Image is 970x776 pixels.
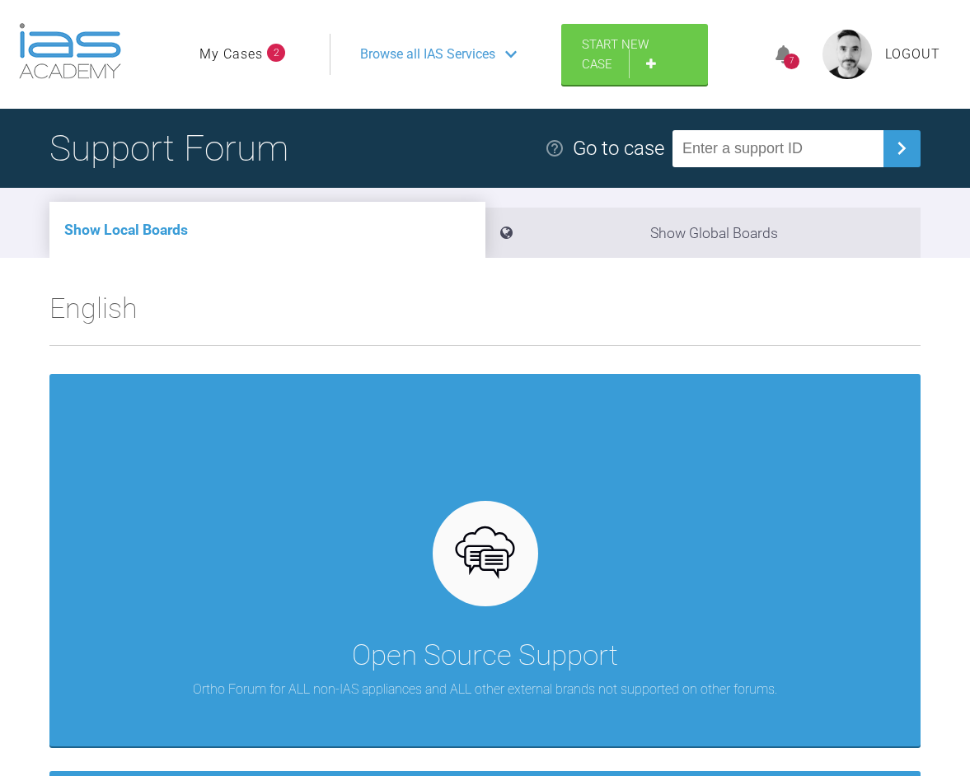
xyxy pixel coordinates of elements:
[888,135,915,161] img: chevronRight.28bd32b0.svg
[545,138,565,158] img: help.e70b9f3d.svg
[193,679,777,700] p: Ortho Forum for ALL non-IAS appliances and ALL other external brands not supported on other forums.
[267,44,285,62] span: 2
[49,286,921,345] h2: English
[49,202,485,258] li: Show Local Boards
[582,37,649,72] span: Start New Case
[561,24,708,85] a: Start New Case
[822,30,872,79] img: profile.png
[49,374,921,746] a: Open Source SupportOrtho Forum for ALL non-IAS appliances and ALL other external brands not suppo...
[352,633,618,679] div: Open Source Support
[885,44,940,65] a: Logout
[784,54,799,69] div: 7
[49,119,288,177] h1: Support Forum
[199,44,263,65] a: My Cases
[360,44,495,65] span: Browse all IAS Services
[19,23,121,79] img: logo-light.3e3ef733.png
[573,133,664,164] div: Go to case
[672,130,883,167] input: Enter a support ID
[485,208,921,258] li: Show Global Boards
[453,522,517,586] img: opensource.6e495855.svg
